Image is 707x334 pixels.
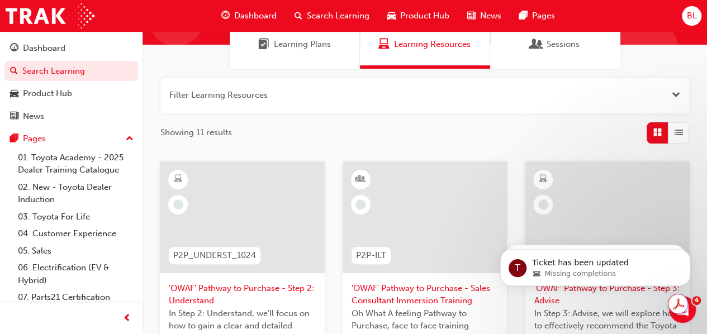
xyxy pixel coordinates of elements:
[234,9,277,22] span: Dashboard
[519,9,528,23] span: pages-icon
[169,282,316,307] span: 'OWAF' Pathway to Purchase - Step 2: Understand
[531,38,542,51] span: Sessions
[173,249,256,262] span: P2P_UNDERST_1024
[675,126,683,139] span: List
[23,42,65,55] div: Dashboard
[458,4,510,27] a: news-iconNews
[4,128,138,149] button: Pages
[539,172,547,187] span: learningResourceType_ELEARNING-icon
[258,38,269,51] span: Learning Plans
[13,259,138,289] a: 06. Electrification (EV & Hybrid)
[23,110,44,123] div: News
[532,9,555,22] span: Pages
[274,38,331,51] span: Learning Plans
[10,44,18,54] span: guage-icon
[4,36,138,128] button: DashboardSearch LearningProduct HubNews
[286,4,378,27] a: search-iconSearch Learning
[4,61,138,82] a: Search Learning
[174,172,182,187] span: learningResourceType_ELEARNING-icon
[352,282,499,307] span: 'OWAF' Pathway to Purchase - Sales Consultant Immersion Training
[490,20,620,69] a: SessionsSessions
[400,9,449,22] span: Product Hub
[394,38,471,51] span: Learning Resources
[13,225,138,242] a: 04. Customer Experience
[538,199,548,209] span: learningRecordVerb_NONE-icon
[13,208,138,226] a: 03. Toyota For Life
[686,9,696,22] span: BL
[10,89,18,99] span: car-icon
[13,289,138,306] a: 07. Parts21 Certification
[378,38,390,51] span: Learning Resources
[483,226,707,304] iframe: Intercom notifications message
[307,9,369,22] span: Search Learning
[4,38,138,59] a: Dashboard
[13,242,138,260] a: 05. Sales
[653,126,662,139] span: Grid
[4,106,138,127] a: News
[682,6,701,26] button: BL
[378,4,458,27] a: car-iconProduct Hub
[13,149,138,179] a: 01. Toyota Academy - 2025 Dealer Training Catalogue
[10,134,18,144] span: pages-icon
[221,9,230,23] span: guage-icon
[387,9,396,23] span: car-icon
[173,199,183,209] span: learningRecordVerb_NONE-icon
[10,112,18,122] span: news-icon
[356,249,386,262] span: P2P-ILT
[467,9,476,23] span: news-icon
[126,132,134,146] span: up-icon
[123,312,131,326] span: prev-icon
[160,126,232,139] span: Showing 11 results
[212,4,286,27] a: guage-iconDashboard
[360,20,490,69] a: Learning ResourcesLearning Resources
[23,132,46,145] div: Pages
[510,4,564,27] a: pages-iconPages
[357,172,364,187] span: learningResourceType_INSTRUCTOR_LED-icon
[547,38,580,51] span: Sessions
[23,87,72,100] div: Product Hub
[13,179,138,208] a: 02. New - Toyota Dealer Induction
[480,9,501,22] span: News
[230,20,360,69] a: Learning PlansLearning Plans
[355,199,366,209] span: learningRecordVerb_NONE-icon
[10,66,18,77] span: search-icon
[295,9,302,23] span: search-icon
[4,83,138,104] a: Product Hub
[6,3,94,28] img: Trak
[672,89,680,102] button: Open the filter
